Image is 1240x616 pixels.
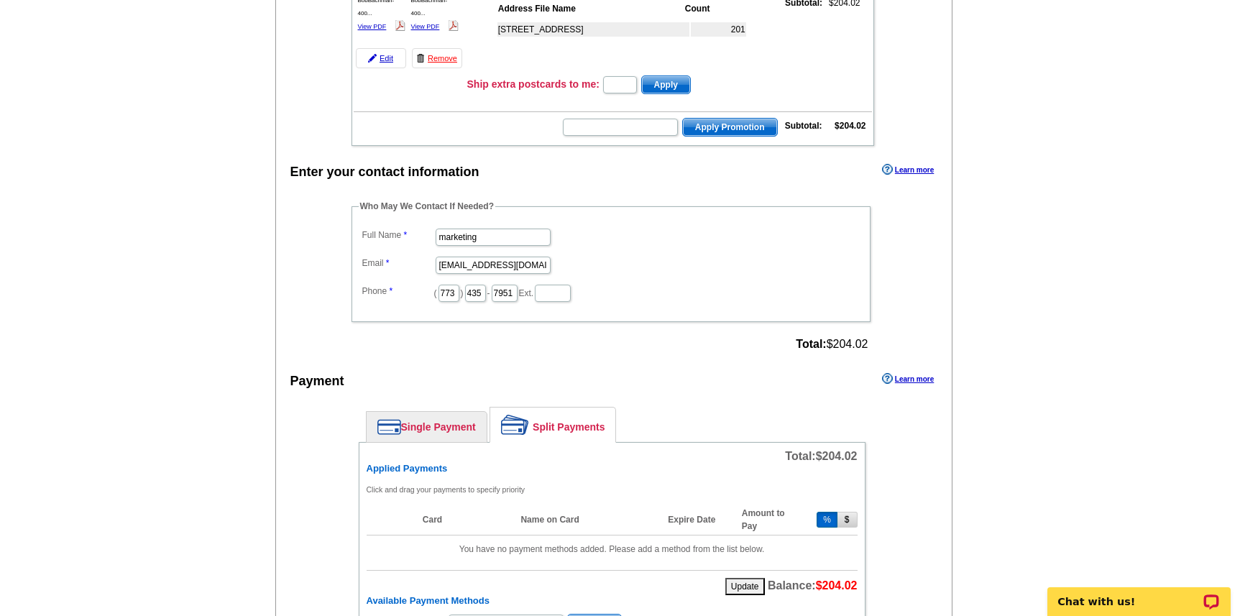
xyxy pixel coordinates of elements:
span: Total: [785,450,857,462]
a: Remove [412,48,462,68]
a: Learn more [882,373,934,385]
span: Apply [642,76,690,93]
h3: Ship extra postcards to me: [467,78,600,91]
span: $204.02 [816,579,858,592]
a: Learn more [882,164,934,175]
img: single-payment.png [377,419,401,435]
img: pencil-icon.gif [368,54,377,63]
label: Phone [362,285,434,298]
h6: Applied Payments [367,463,858,474]
td: 201 [691,22,746,37]
td: You have no payment methods added. Please add a method from the list below. [367,535,858,563]
span: Apply Promotion [683,119,777,136]
img: split-payment.png [501,415,529,435]
th: Count [684,1,746,16]
a: Edit [356,48,406,68]
a: Split Payments [490,408,615,442]
span: $204.02 [796,338,868,351]
a: Single Payment [367,412,487,442]
strong: Subtotal: [785,121,822,131]
button: $ [837,512,858,528]
div: Enter your contact information [290,162,479,182]
td: [STREET_ADDRESS] [497,22,689,37]
th: Card [415,505,514,535]
img: pdf_logo.png [448,20,459,31]
a: View PDF [411,23,440,30]
legend: Who May We Contact If Needed? [359,200,495,213]
strong: Total: [796,338,826,350]
span: Balance: [768,579,858,592]
h6: Available Payment Methods [367,595,858,607]
p: Click and drag your payments to specify priority [367,483,858,496]
img: trashcan-icon.gif [416,54,425,63]
a: View PDF [358,23,387,30]
button: Apply Promotion [682,118,778,137]
th: Name on Card [513,505,661,535]
button: Apply [641,75,691,94]
th: Address File Name [497,1,683,16]
img: pdf_logo.png [395,20,405,31]
div: Payment [290,372,344,391]
label: Full Name [362,229,434,242]
label: Email [362,257,434,270]
iframe: LiveChat chat widget [1038,571,1240,616]
span: $204.02 [816,450,858,462]
button: Update [725,578,765,595]
th: Expire Date [661,505,734,535]
th: Amount to Pay [735,505,808,535]
button: % [817,512,837,528]
strong: $204.02 [835,121,865,131]
dd: ( ) - Ext. [359,281,863,303]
